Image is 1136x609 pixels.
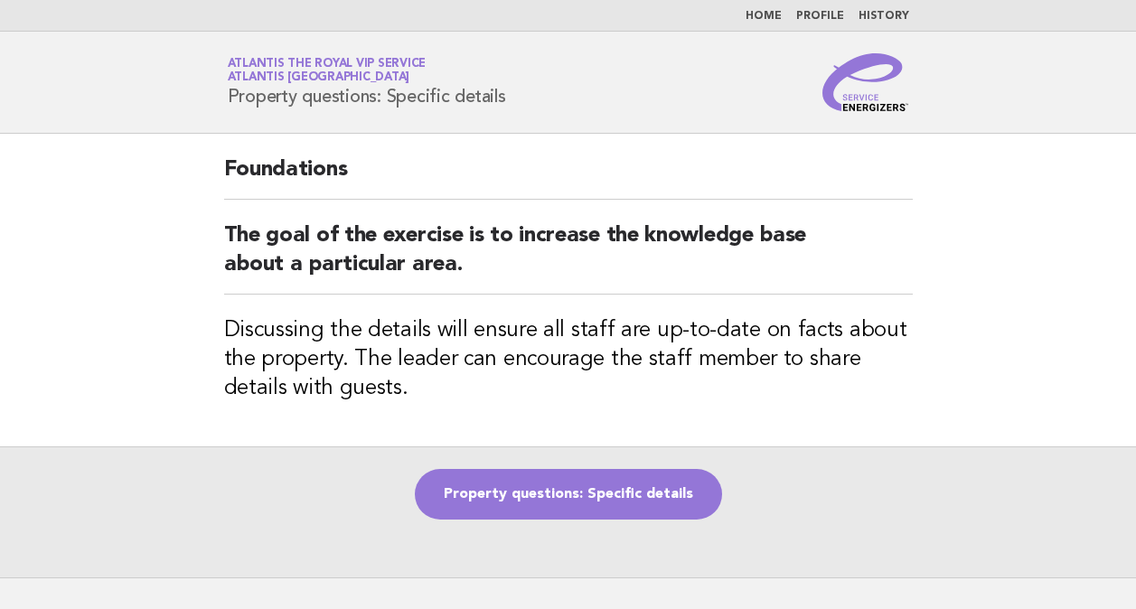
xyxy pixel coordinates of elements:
[796,11,844,22] a: Profile
[224,316,913,403] h3: Discussing the details will ensure all staff are up-to-date on facts about the property. The lead...
[822,53,909,111] img: Service Energizers
[224,221,913,295] h2: The goal of the exercise is to increase the knowledge base about a particular area.
[228,72,410,84] span: Atlantis [GEOGRAPHIC_DATA]
[415,469,722,520] a: Property questions: Specific details
[228,58,427,83] a: Atlantis the Royal VIP ServiceAtlantis [GEOGRAPHIC_DATA]
[228,59,506,106] h1: Property questions: Specific details
[224,155,913,200] h2: Foundations
[859,11,909,22] a: History
[746,11,782,22] a: Home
